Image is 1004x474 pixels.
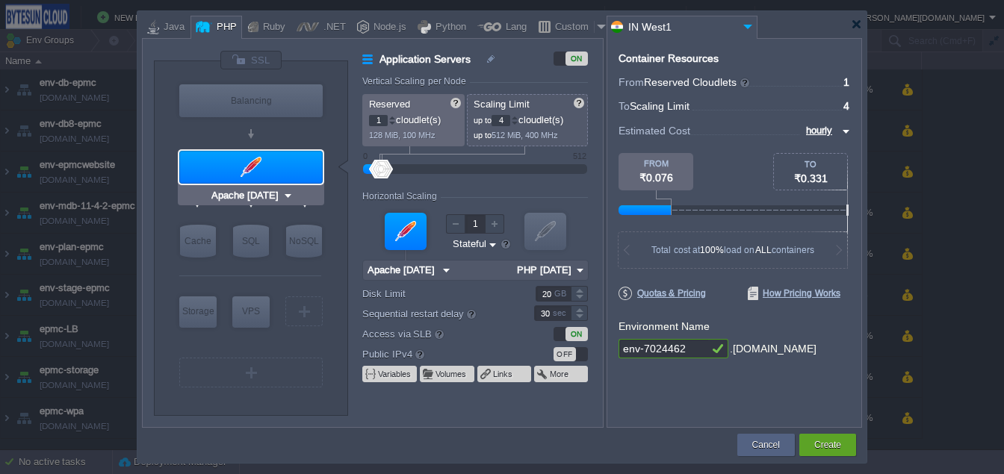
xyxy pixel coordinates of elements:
[362,191,441,202] div: Horizontal Scaling
[179,358,323,387] div: Create New Layer
[619,159,693,168] div: FROM
[362,305,514,322] label: Sequential restart delay
[179,296,217,328] div: Storage Containers
[553,306,569,320] div: sec
[551,16,594,39] div: Custom
[573,152,586,160] div: 512
[369,16,406,39] div: Node.js
[179,84,323,117] div: Load Balancer
[843,76,849,88] span: 1
[179,296,217,326] div: Storage
[619,122,690,139] span: Estimated Cost
[730,339,816,359] div: .[DOMAIN_NAME]
[159,16,185,39] div: Java
[474,110,583,126] p: cloudlet(s)
[493,368,514,380] button: Links
[369,110,459,126] p: cloudlet(s)
[619,100,630,112] span: To
[436,368,468,380] button: Volumes
[501,16,527,39] div: Lang
[794,172,828,184] span: ₹0.331
[179,151,323,184] div: Application Servers
[179,84,323,117] div: Balancing
[285,296,323,326] div: Create New Layer
[378,368,412,380] button: Variables
[619,287,706,300] span: Quotas & Pricing
[431,16,466,39] div: Python
[843,100,849,112] span: 4
[233,225,269,258] div: SQL
[474,131,492,140] span: up to
[554,287,569,301] div: GB
[774,160,847,169] div: TO
[180,225,216,258] div: Cache
[362,76,470,87] div: Vertical Scaling per Node
[752,437,780,452] button: Cancel
[554,347,576,361] div: OFF
[232,296,270,328] div: Elastic VPS
[474,116,492,125] span: up to
[639,172,673,184] span: ₹0.076
[814,437,841,452] button: Create
[748,287,840,300] span: How Pricing Works
[233,225,269,258] div: SQL Databases
[492,131,558,140] span: 512 MiB, 400 MHz
[550,368,570,380] button: More
[565,52,588,66] div: ON
[619,53,719,64] div: Container Resources
[369,131,436,140] span: 128 MiB, 100 MHz
[369,99,410,110] span: Reserved
[212,16,237,39] div: PHP
[286,225,322,258] div: NoSQL
[565,327,588,341] div: ON
[362,325,514,342] label: Access via SLB
[362,286,514,302] label: Disk Limit
[474,99,530,110] span: Scaling Limit
[362,346,514,362] label: Public IPv4
[319,16,346,39] div: .NET
[619,320,710,332] label: Environment Name
[644,76,751,88] span: Reserved Cloudlets
[619,76,644,88] span: From
[286,225,322,258] div: NoSQL Databases
[630,100,690,112] span: Scaling Limit
[363,152,368,160] div: 0
[258,16,285,39] div: Ruby
[232,296,270,326] div: VPS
